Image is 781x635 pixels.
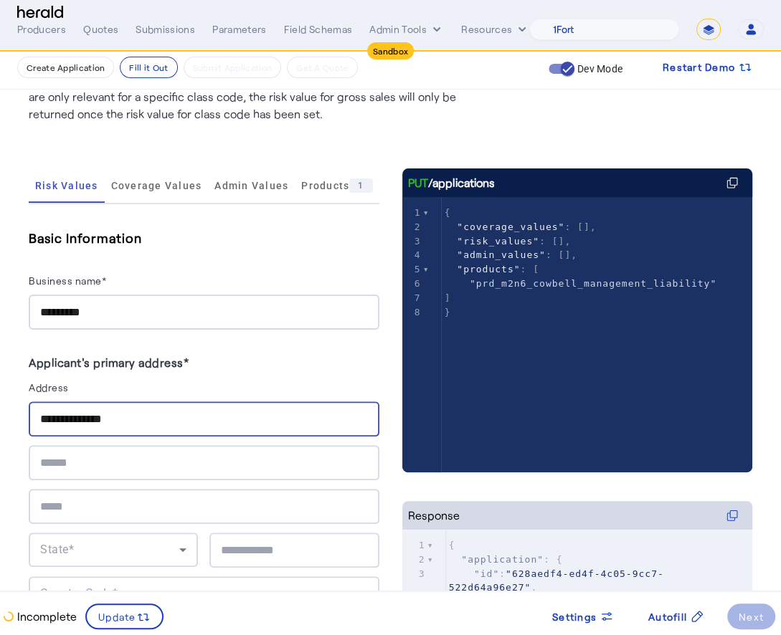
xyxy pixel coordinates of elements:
span: } [445,307,451,317]
span: "admin_values" [457,249,546,260]
div: 2 [402,553,427,567]
span: Country Code* [40,586,118,600]
span: { [445,207,451,218]
button: Get A Quote [287,57,358,78]
div: 1 [402,538,427,553]
div: Submissions [136,22,195,37]
label: Business name* [29,274,106,287]
span: : [], [445,249,577,260]
span: "application" [461,554,544,565]
span: { [449,540,455,550]
span: "products" [457,264,520,274]
span: : [], [445,221,597,232]
span: Coverage Values [111,181,202,191]
div: Sandbox [367,42,414,59]
div: 7 [402,291,423,305]
button: Create Application [17,57,114,78]
div: 5 [402,262,423,277]
span: : [], [445,236,572,247]
div: 1 [402,206,423,220]
span: "628aedf4-ed4f-4c05-9cc7-522d64a96e27" [449,568,664,593]
div: 3 [402,567,427,581]
div: Producers [17,22,66,37]
button: Update [85,603,164,629]
h5: Basic Information [29,227,379,249]
div: 2 [402,220,423,234]
div: Response [408,507,460,524]
button: Submit Application [184,57,281,78]
button: Autofill [637,603,716,629]
span: Restart Demo [663,59,735,76]
span: : [ [445,264,540,274]
span: Settings [552,609,597,624]
button: Resources dropdown menu [461,22,529,37]
div: /applications [408,174,495,191]
span: "risk_values" [457,236,539,247]
span: Autofill [648,609,687,624]
div: Field Schemas [284,22,353,37]
span: Update [98,609,136,624]
span: Products [301,178,372,193]
div: 8 [402,305,423,320]
div: 4 [402,248,423,262]
span: PUT [408,174,428,191]
div: Quotes [83,22,118,37]
button: Restart Demo [651,54,764,80]
div: 1 [349,178,372,193]
div: 6 [402,277,423,291]
span: "coverage_values" [457,221,564,232]
button: Fill it Out [120,57,177,78]
span: State* [40,543,74,556]
span: Risk Values [35,181,98,191]
span: Admin Values [214,181,288,191]
button: Settings [541,603,625,629]
label: Address [29,381,69,393]
div: 3 [402,234,423,249]
span: : , [449,568,664,593]
span: "prd_m2n6_cowbell_management_liability" [470,278,716,289]
span: ] [445,292,451,303]
img: Herald Logo [17,6,63,19]
div: Parameters [212,22,267,37]
span: : { [449,554,563,565]
label: Dev Mode [574,62,623,76]
button: internal dropdown menu [369,22,444,37]
label: Applicant's primary address* [29,355,189,369]
p: Incomplete [14,608,77,625]
span: "id" [474,568,499,579]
